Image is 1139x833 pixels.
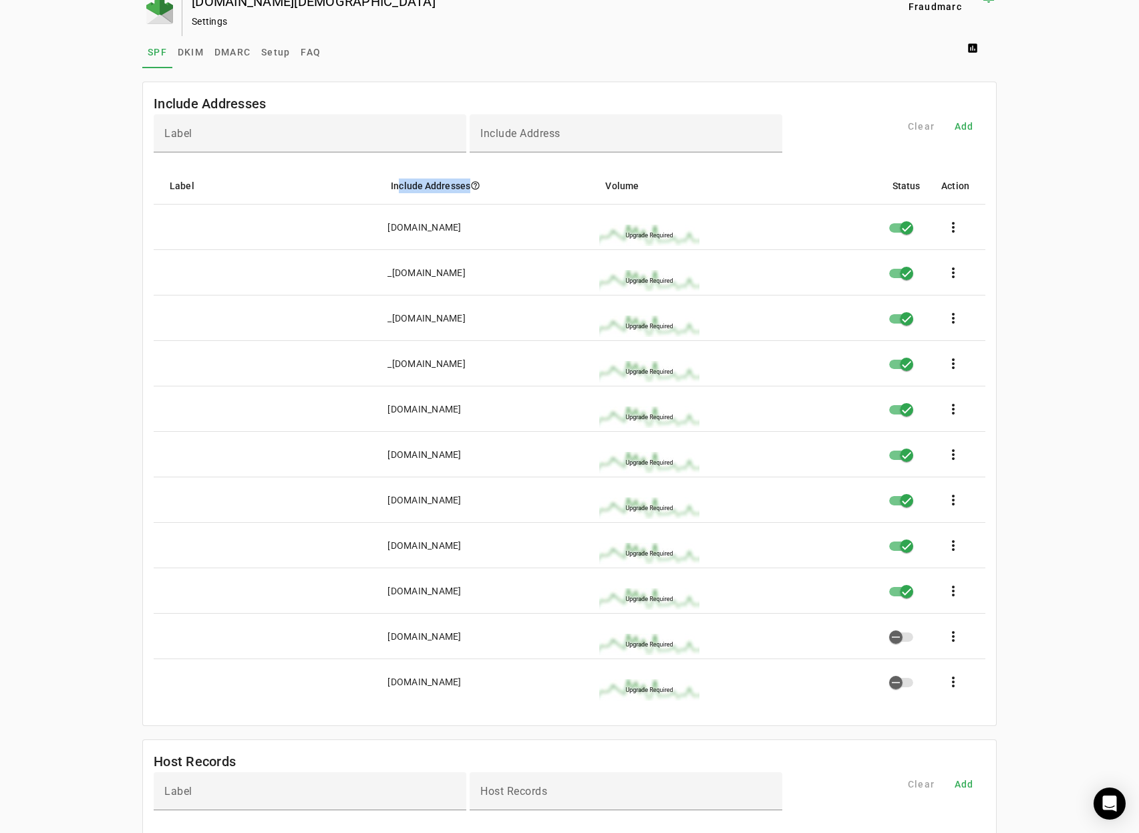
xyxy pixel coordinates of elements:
div: Settings [192,15,847,28]
span: Setup [261,47,290,57]
img: upgrade_sparkline.jpg [599,543,699,564]
mat-header-cell: Volume [595,167,881,205]
i: help_outline [470,181,480,191]
img: upgrade_sparkline.jpg [599,225,699,246]
mat-label: Host Records [480,785,547,798]
img: upgrade_sparkline.jpg [599,588,699,610]
button: Add [943,772,985,796]
mat-label: Label [164,785,192,798]
mat-header-cell: Status [882,167,931,205]
div: [DOMAIN_NAME] [387,221,461,234]
a: DKIM [172,36,209,68]
button: Add [943,114,985,138]
a: Setup [256,36,295,68]
div: [DOMAIN_NAME] [387,539,461,552]
div: [DOMAIN_NAME] [387,402,461,416]
mat-card-title: Host Records [154,751,236,772]
img: upgrade_sparkline.jpg [599,270,699,291]
span: SPF [148,47,167,57]
mat-label: Label [164,127,192,140]
mat-card-title: Include Addresses [154,93,266,114]
span: DMARC [214,47,251,57]
span: FAQ [301,47,321,57]
img: upgrade_sparkline.jpg [599,634,699,655]
a: SPF [142,36,172,68]
img: upgrade_sparkline.jpg [599,361,699,382]
a: FAQ [295,36,326,68]
fm-list-table: Include Addresses [142,82,997,726]
div: [DOMAIN_NAME] [387,584,461,598]
mat-header-cell: Label [154,167,380,205]
span: DKIM [178,47,204,57]
img: upgrade_sparkline.jpg [599,679,699,701]
span: Add [955,120,974,133]
img: upgrade_sparkline.jpg [599,452,699,473]
a: DMARC [209,36,256,68]
div: _[DOMAIN_NAME] [387,357,466,370]
mat-header-cell: Include Addresses [380,167,595,205]
mat-label: Include Address [480,127,560,140]
div: [DOMAIN_NAME] [387,448,461,461]
div: [DOMAIN_NAME] [387,675,461,689]
mat-header-cell: Action [931,167,985,205]
div: _[DOMAIN_NAME] [387,266,466,279]
div: _[DOMAIN_NAME] [387,312,466,325]
div: Open Intercom Messenger [1094,788,1126,820]
div: [DOMAIN_NAME] [387,493,461,507]
div: [DOMAIN_NAME] [387,630,461,643]
img: upgrade_sparkline.jpg [599,406,699,428]
img: upgrade_sparkline.jpg [599,316,699,337]
span: Add [955,778,974,791]
img: upgrade_sparkline.jpg [599,497,699,519]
